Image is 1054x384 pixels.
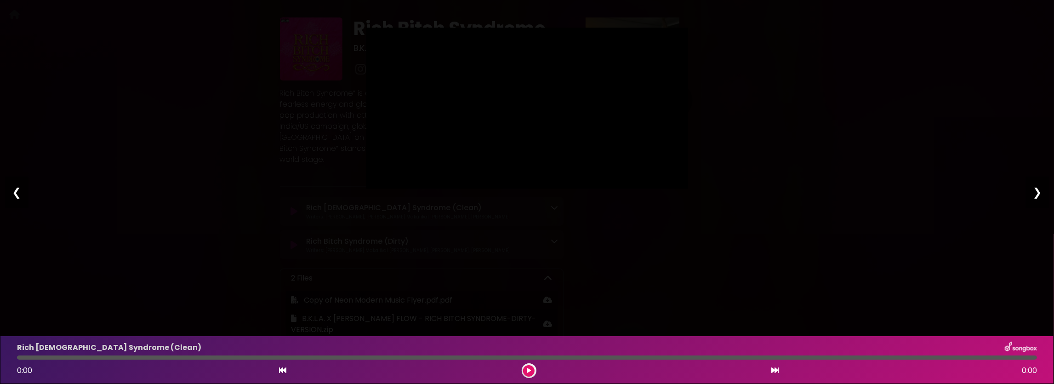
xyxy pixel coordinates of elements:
[1026,177,1049,208] div: ❯
[17,365,32,376] span: 0:00
[17,342,201,353] p: Rich [DEMOGRAPHIC_DATA] Syndrome (Clean)
[5,177,28,208] div: ❮
[1005,342,1037,354] img: songbox-logo-white.png
[1022,365,1037,376] span: 0:00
